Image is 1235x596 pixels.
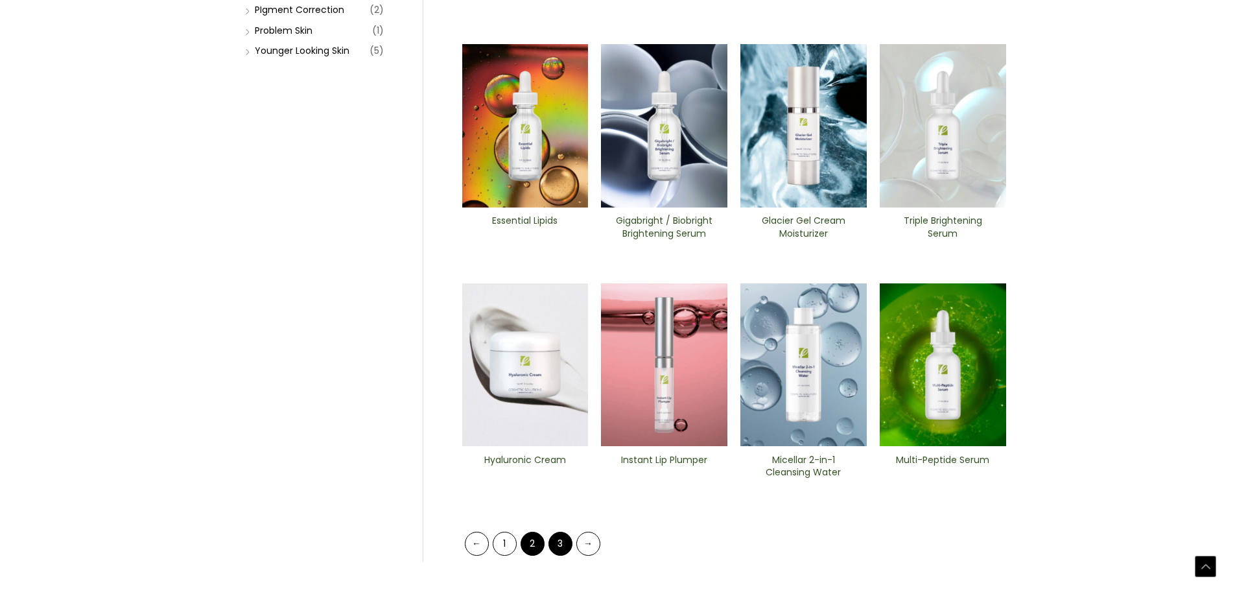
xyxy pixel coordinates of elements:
h2: Triple ​Brightening Serum [891,215,995,239]
img: Micellar 2-in-1 Cleansing Water [740,283,867,447]
h2: Micellar 2-in-1 Cleansing Water [751,454,856,479]
h2: Glacier Gel Cream Moisturizer [751,215,856,239]
img: Multi-Peptide ​Serum [880,283,1006,447]
h2: Gigabright / Biobright Brightening Serum​ [612,215,716,239]
a: Micellar 2-in-1 Cleansing Water [751,454,856,483]
h2: Instant Lip Plumper [612,454,716,479]
a: Multi-Peptide Serum [891,454,995,483]
span: (1) [372,21,384,40]
a: Page 1 [493,532,517,556]
span: Page 2 [521,532,545,556]
img: Glacier Gel Moisturizer [740,44,867,208]
a: Gigabright / Biobright Brightening Serum​ [612,215,716,244]
h2: Multi-Peptide Serum [891,454,995,479]
a: Younger Looking Skin [255,44,349,57]
img: Hyaluronic Cream [462,283,589,447]
a: Problem Skin [255,24,312,37]
a: PIgment Correction [255,3,344,16]
span: (2) [370,1,384,19]
h2: Essential Lipids [473,215,577,239]
span: (5) [370,42,384,60]
a: → [576,532,600,556]
a: ← [465,532,489,556]
img: Gigabright / Biobright Brightening Serum​ [601,44,727,208]
h2: Hyaluronic Cream [473,454,577,479]
img: Triple ​Brightening Serum [880,44,1006,208]
img: Instant Lip Plumper [601,283,727,447]
a: Hyaluronic Cream [473,454,577,483]
a: Page 3 [548,532,572,556]
a: Instant Lip Plumper [612,454,716,483]
nav: Product Pagination [462,531,1006,562]
img: Essential Lipids [462,44,589,208]
a: Essential Lipids [473,215,577,244]
a: Glacier Gel Cream Moisturizer [751,215,856,244]
a: Triple ​Brightening Serum [891,215,995,244]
